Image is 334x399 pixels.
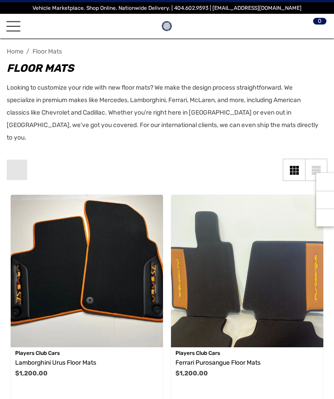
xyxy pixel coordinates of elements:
a: Home [7,48,24,55]
a: Sign in [288,20,301,32]
nav: Breadcrumb [7,44,327,59]
span: Toggle menu [6,25,20,26]
span: 0 [313,18,326,25]
a: Floor Mats [33,48,75,55]
span: Ferrari Purosangue Floor Mats [175,359,261,366]
svg: Review Your Cart [310,20,322,32]
svg: Account [289,20,301,32]
span: Vehicle Marketplace. Shop Online. Nationwide Delivery. | 404.602.9593 | [EMAIL_ADDRESS][DOMAIN_NAME] [33,5,301,11]
span: Lamborghini Urus Floor Mats [15,359,96,366]
a: Ferrari Purosangue Floor Mats,$1,200.00 [175,358,319,368]
svg: Recently Viewed [321,177,330,186]
span: $1,200.00 [175,370,208,377]
svg: Top [316,213,334,222]
a: Grid View [283,159,305,181]
a: Search [27,20,41,32]
a: Toggle menu [6,19,20,33]
p: Looking to customize your ride with new floor mats? We make the design process straightforward. W... [7,82,318,144]
img: Ferrari Purosangue Floor Mats [171,195,323,347]
span: Floor Mats [33,48,62,55]
svg: Search [28,20,41,32]
img: Players Club | Cars For Sale [159,19,174,33]
a: List View [305,159,327,181]
a: Cart with 0 items [308,20,322,32]
img: Lamborghini Urus Floor Mats For Sale [11,195,163,347]
span: $1,200.00 [15,370,48,377]
p: Players Club Cars [15,347,159,359]
a: Ferrari Purosangue Floor Mats,$1,200.00 [171,195,323,347]
h1: Floor Mats [7,60,318,76]
a: Lamborghini Urus Floor Mats,$1,200.00 [15,358,159,368]
svg: Social Media [321,195,330,204]
p: Players Club Cars [175,347,319,359]
a: Lamborghini Urus Floor Mats,$1,200.00 [11,195,163,347]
